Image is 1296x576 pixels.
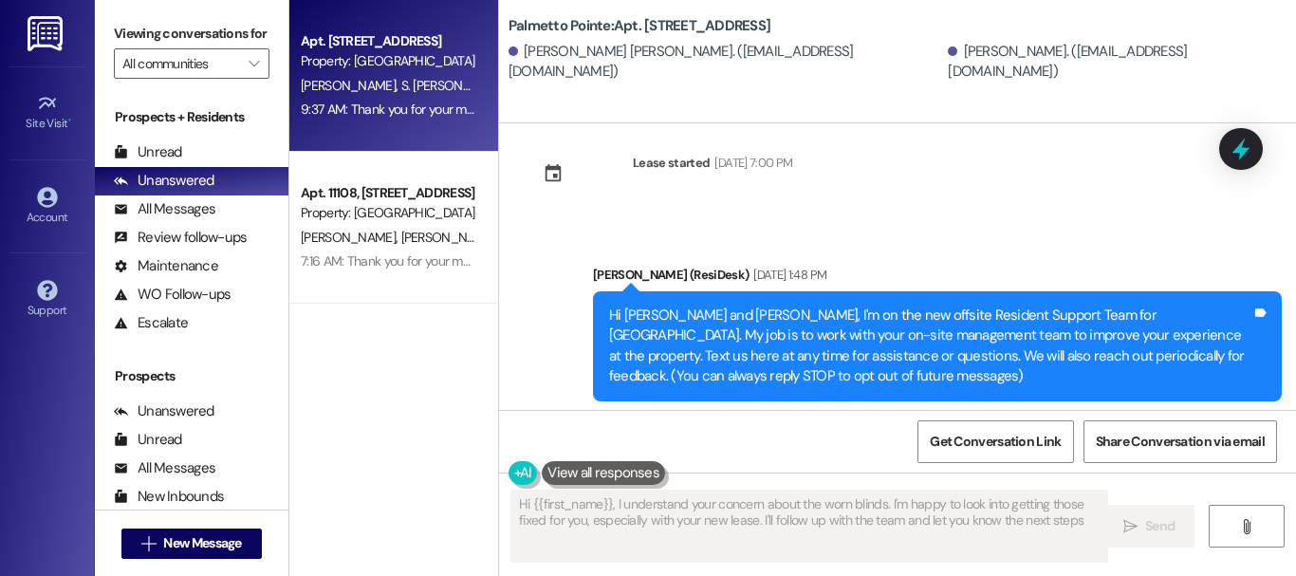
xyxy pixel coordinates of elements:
input: All communities [122,48,239,79]
textarea: Hi {{first_name}}, I understand your concern about the worn blinds. I'm happy to look into gettin... [511,491,1107,562]
span: Get Conversation Link [930,432,1061,452]
a: Support [9,274,85,325]
div: Tagged as: [593,401,1282,429]
div: [PERSON_NAME] (ResiDesk) [593,265,1282,291]
div: [DATE] 7:00 PM [710,153,792,173]
div: Prospects + Residents [95,107,288,127]
span: New Message [163,533,241,553]
div: Review follow-ups [114,228,247,248]
img: ResiDesk Logo [28,16,66,51]
i:  [141,536,156,551]
div: Lease started [633,153,711,173]
div: All Messages [114,458,215,478]
div: Apt. [STREET_ADDRESS] [301,31,476,51]
span: Share Conversation via email [1096,432,1265,452]
i:  [249,56,259,71]
button: New Message [121,529,262,559]
span: [PERSON_NAME] [301,229,401,246]
span: Praise [648,407,679,423]
button: Get Conversation Link [917,420,1073,463]
span: Send [1145,516,1175,536]
button: Send [1103,505,1195,548]
div: Unanswered [114,401,214,421]
span: [PERSON_NAME] [301,77,401,94]
div: Property: [GEOGRAPHIC_DATA] [301,51,476,71]
div: New Inbounds [114,487,224,507]
div: Prospects [95,366,288,386]
a: Site Visit • [9,87,85,139]
div: Escalate [114,313,188,333]
div: WO Follow-ups [114,285,231,305]
i:  [1123,519,1138,534]
div: Unanswered [114,171,214,191]
div: Property: [GEOGRAPHIC_DATA] [301,203,476,223]
div: [PERSON_NAME]. ([EMAIL_ADDRESS][DOMAIN_NAME]) [948,42,1282,83]
span: • [68,114,71,127]
a: Account [9,181,85,232]
div: All Messages [114,199,215,219]
div: Maintenance [114,256,218,276]
span: S. [PERSON_NAME] [400,77,508,94]
div: Unread [114,430,182,450]
i:  [1239,519,1253,534]
b: Palmetto Pointe: Apt. [STREET_ADDRESS] [509,16,770,36]
button: Share Conversation via email [1083,420,1277,463]
div: [DATE] 1:48 PM [749,265,826,285]
label: Viewing conversations for [114,19,269,48]
div: Apt. 11108, [STREET_ADDRESS] [301,183,476,203]
div: [PERSON_NAME] [PERSON_NAME]. ([EMAIL_ADDRESS][DOMAIN_NAME]) [509,42,943,83]
div: Hi [PERSON_NAME] and [PERSON_NAME], I'm on the new offsite Resident Support Team for [GEOGRAPHIC_... [609,306,1251,387]
span: [PERSON_NAME] [400,229,495,246]
div: Unread [114,142,182,162]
